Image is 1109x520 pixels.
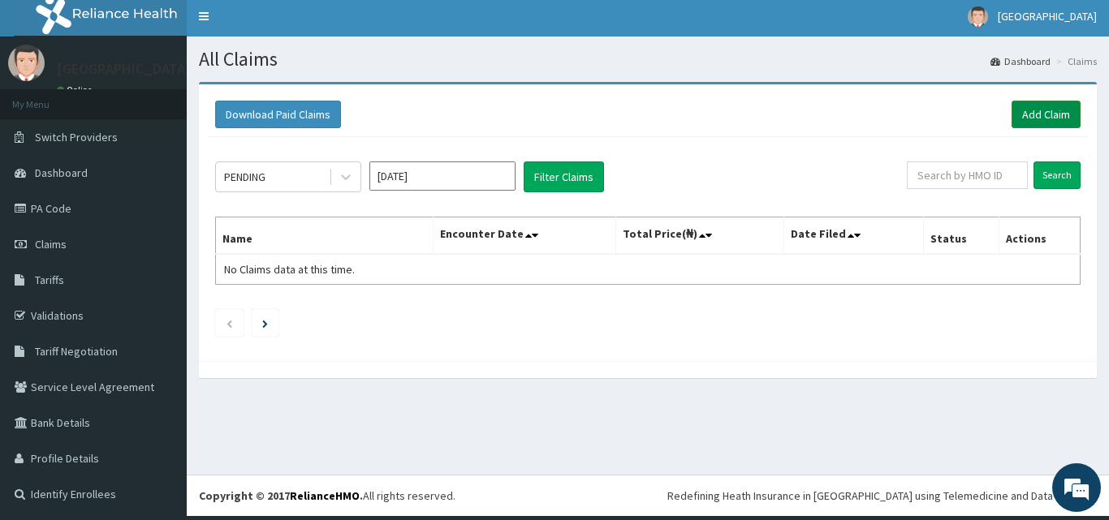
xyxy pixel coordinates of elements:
[57,84,96,96] a: Online
[215,101,341,128] button: Download Paid Claims
[262,316,268,330] a: Next page
[968,6,988,27] img: User Image
[224,169,265,185] div: PENDING
[434,217,615,255] th: Encounter Date
[35,273,64,287] span: Tariffs
[1012,101,1081,128] a: Add Claim
[199,488,363,503] strong: Copyright © 2017 .
[35,130,118,144] span: Switch Providers
[924,217,999,255] th: Status
[615,217,784,255] th: Total Price(₦)
[1033,161,1081,189] input: Search
[35,237,67,251] span: Claims
[35,344,118,359] span: Tariff Negotiation
[224,262,355,277] span: No Claims data at this time.
[199,49,1097,70] h1: All Claims
[784,217,924,255] th: Date Filed
[999,217,1080,255] th: Actions
[187,475,1109,516] footer: All rights reserved.
[8,45,45,81] img: User Image
[290,488,360,503] a: RelianceHMO
[216,217,434,255] th: Name
[667,488,1097,504] div: Redefining Heath Insurance in [GEOGRAPHIC_DATA] using Telemedicine and Data Science!
[990,54,1051,68] a: Dashboard
[369,161,516,191] input: Select Month and Year
[998,9,1097,24] span: [GEOGRAPHIC_DATA]
[1052,54,1097,68] li: Claims
[57,62,191,76] p: [GEOGRAPHIC_DATA]
[226,316,233,330] a: Previous page
[907,161,1028,189] input: Search by HMO ID
[524,161,604,192] button: Filter Claims
[35,165,88,180] span: Dashboard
